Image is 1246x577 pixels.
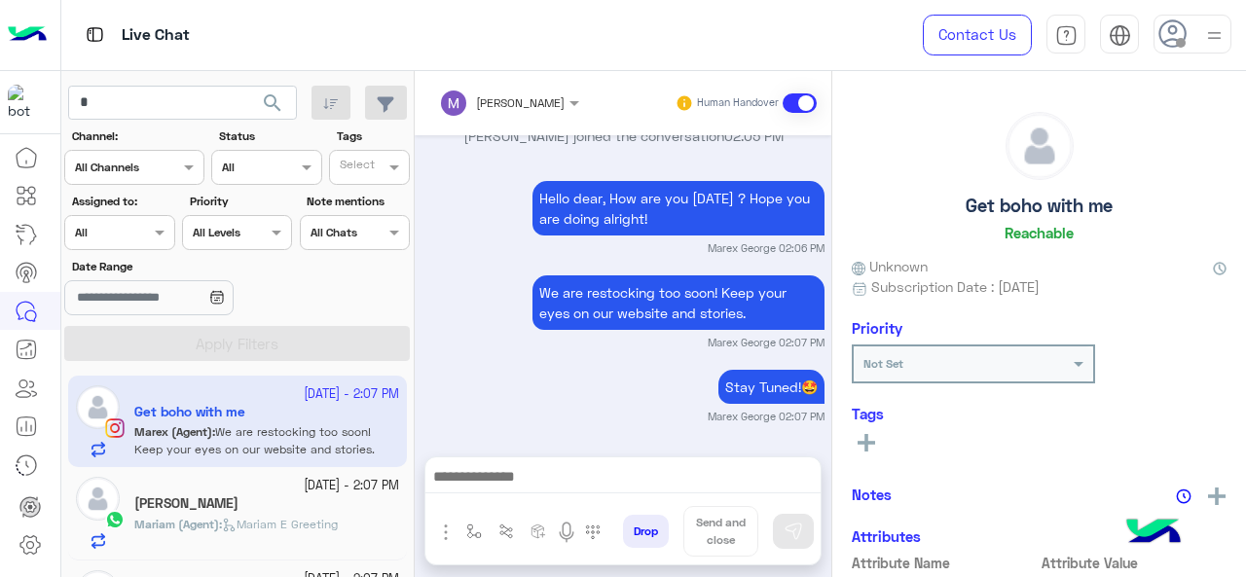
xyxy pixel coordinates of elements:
[491,516,523,548] button: Trigger scenario
[1109,24,1131,47] img: tab
[134,495,238,512] h5: Hannah
[337,156,375,178] div: Select
[1007,113,1073,179] img: defaultAdmin.png
[966,195,1113,217] h5: Get boho with me
[724,127,784,144] span: 02:05 PM
[466,523,482,539] img: select flow
[134,517,219,531] span: Mariam (Agent)
[134,517,222,531] b: :
[1176,488,1191,504] img: notes
[105,510,125,529] img: WhatsApp
[72,127,202,145] label: Channel:
[784,522,803,541] img: send message
[923,15,1032,55] a: Contact Us
[852,527,921,545] h6: Attributes
[852,319,902,337] h6: Priority
[852,256,928,276] span: Unknown
[585,524,601,540] img: make a call
[532,275,825,330] p: 27/9/2025, 2:07 PM
[697,95,779,111] small: Human Handover
[422,126,825,146] p: [PERSON_NAME] joined the conversation
[222,517,338,531] span: Mariam E Greeting
[434,521,458,544] img: send attachment
[249,86,297,127] button: search
[871,276,1040,297] span: Subscription Date : [DATE]
[532,181,825,235] p: 27/9/2025, 2:06 PM
[219,127,319,145] label: Status
[1208,487,1226,505] img: add
[718,370,825,404] p: 27/9/2025, 2:07 PM
[337,127,408,145] label: Tags
[1005,224,1074,241] h6: Reachable
[8,15,47,55] img: Logo
[498,523,514,539] img: Trigger scenario
[476,95,565,110] span: [PERSON_NAME]
[683,506,758,557] button: Send and close
[708,335,825,350] small: Marex George 02:07 PM
[708,240,825,256] small: Marex George 02:06 PM
[555,521,578,544] img: send voice note
[72,258,290,275] label: Date Range
[1119,499,1188,567] img: hulul-logo.png
[531,523,546,539] img: create order
[708,409,825,424] small: Marex George 02:07 PM
[307,193,407,210] label: Note mentions
[1046,15,1085,55] a: tab
[8,85,43,120] img: 317874714732967
[852,486,892,503] h6: Notes
[852,553,1038,573] span: Attribute Name
[64,326,410,361] button: Apply Filters
[1055,24,1078,47] img: tab
[76,477,120,521] img: defaultAdmin.png
[863,356,903,371] b: Not Set
[304,477,399,495] small: [DATE] - 2:07 PM
[72,193,172,210] label: Assigned to:
[261,91,284,115] span: search
[1202,23,1227,48] img: profile
[83,22,107,47] img: tab
[122,22,190,49] p: Live Chat
[523,516,555,548] button: create order
[852,405,1227,422] h6: Tags
[1042,553,1228,573] span: Attribute Value
[458,516,491,548] button: select flow
[623,515,669,548] button: Drop
[190,193,290,210] label: Priority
